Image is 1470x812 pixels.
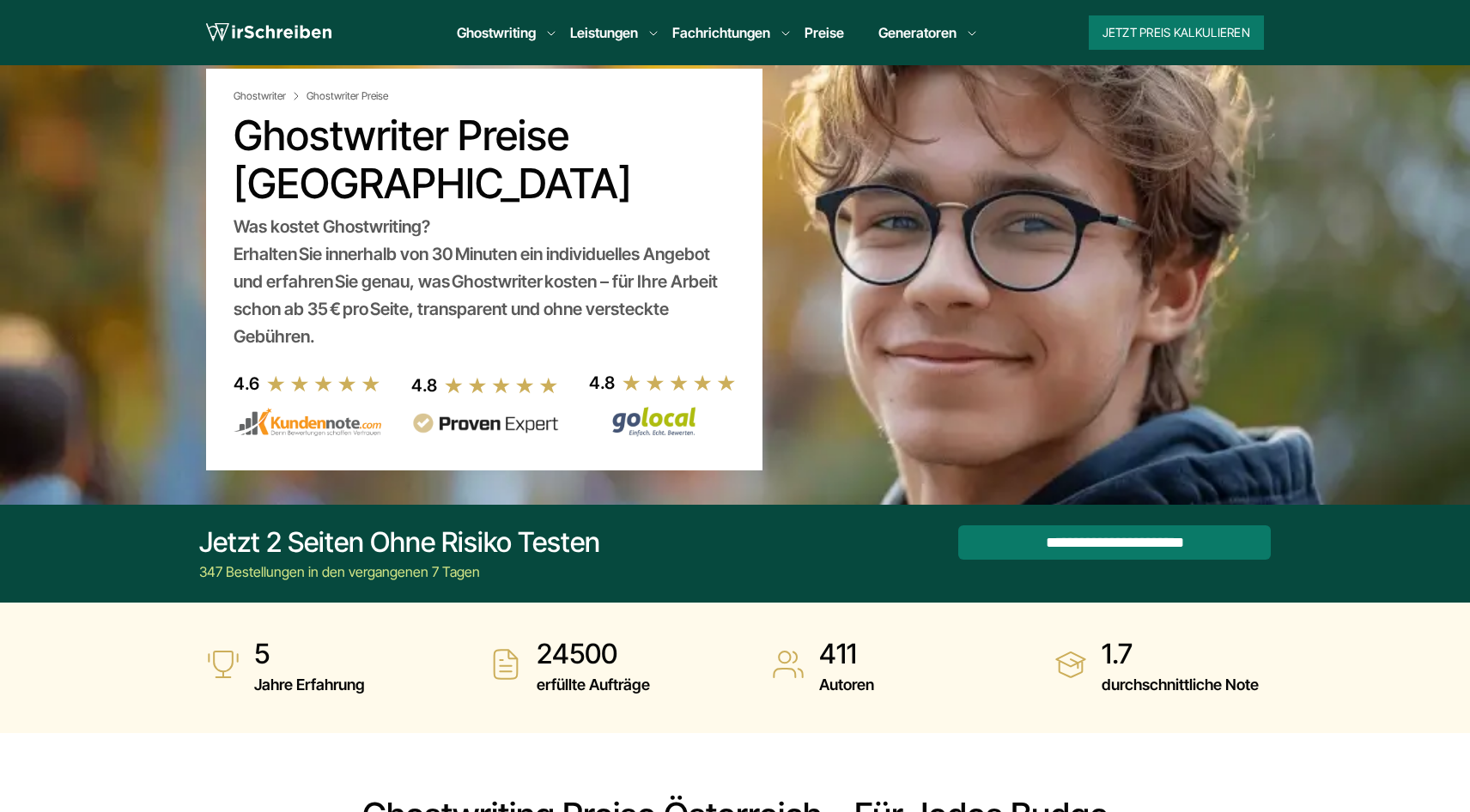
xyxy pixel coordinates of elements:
[570,22,638,43] a: Leistungen
[234,89,303,103] a: Ghostwriter
[411,413,559,434] img: provenexpert reviews
[622,373,737,392] img: stars
[234,370,259,397] div: 4.6
[489,647,523,682] img: erfüllte Aufträge
[771,647,805,682] img: Autoren
[819,671,874,699] span: Autoren
[672,22,770,43] a: Fachrichtungen
[444,376,559,395] img: stars
[537,637,650,671] strong: 24500
[537,671,650,699] span: erfüllte Aufträge
[206,20,331,45] img: logo wirschreiben
[589,369,615,397] div: 4.8
[878,22,957,43] a: Generatoren
[206,647,240,682] img: Jahre Erfahrung
[589,406,737,437] img: Wirschreiben Bewertungen
[1089,15,1264,50] button: Jetzt Preis kalkulieren
[234,408,381,437] img: kundennote
[307,89,388,103] span: Ghostwriter Preise
[457,22,536,43] a: Ghostwriting
[199,525,600,560] div: Jetzt 2 Seiten ohne Risiko testen
[1054,647,1088,682] img: durchschnittliche Note
[1102,637,1259,671] strong: 1.7
[1102,671,1259,699] span: durchschnittliche Note
[234,213,735,350] div: Was kostet Ghostwriting? Erhalten Sie innerhalb von 30 Minuten ein individuelles Angebot und erfa...
[254,671,365,699] span: Jahre Erfahrung
[234,112,735,208] h1: Ghostwriter Preise [GEOGRAPHIC_DATA]
[805,24,844,41] a: Preise
[254,637,365,671] strong: 5
[266,374,381,393] img: stars
[819,637,874,671] strong: 411
[199,561,600,582] div: 347 Bestellungen in den vergangenen 7 Tagen
[411,372,437,399] div: 4.8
